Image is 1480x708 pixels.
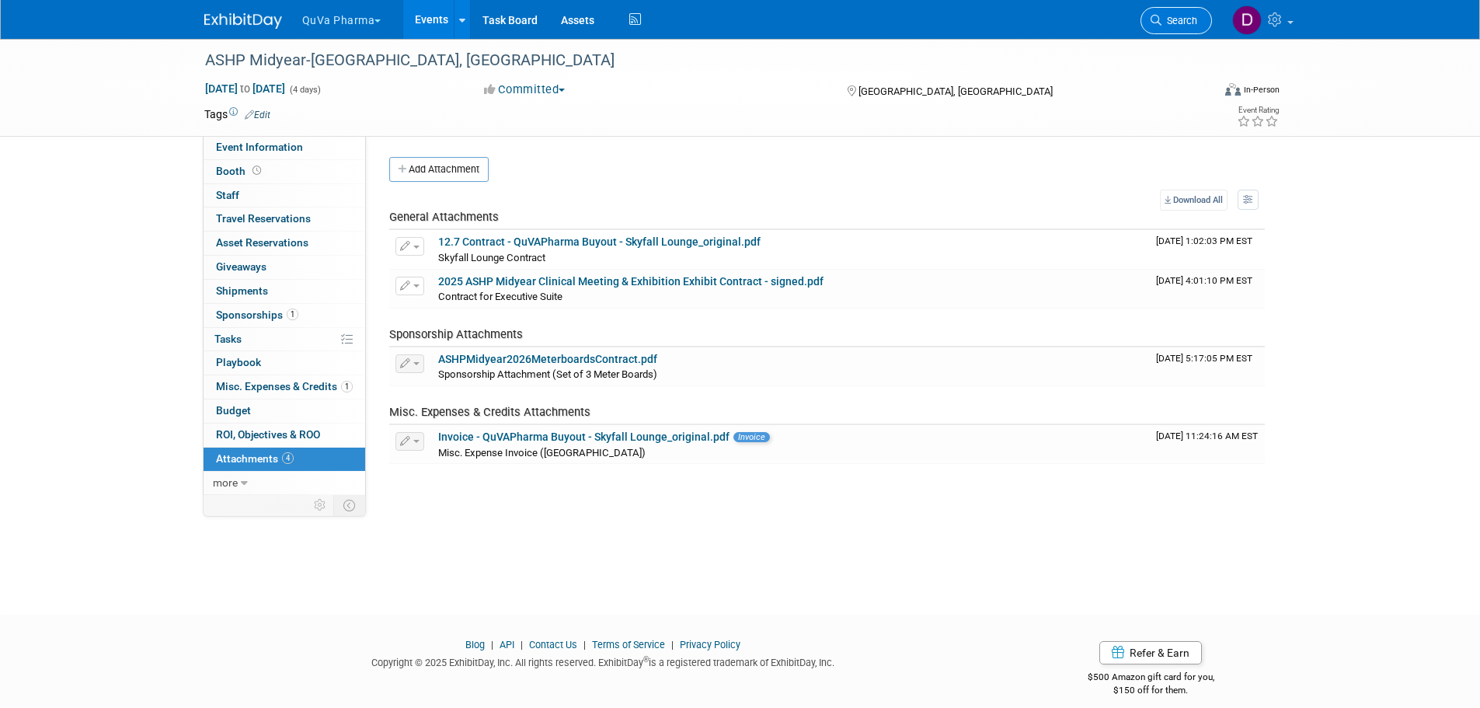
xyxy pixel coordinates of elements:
span: Shipments [216,284,268,297]
img: ExhibitDay [204,13,282,29]
span: Upload Timestamp [1156,235,1252,246]
span: 4 [282,452,294,464]
a: 12.7 Contract - QuVAPharma Buyout - Skyfall Lounge_original.pdf [438,235,761,248]
td: Personalize Event Tab Strip [307,495,334,515]
td: Toggle Event Tabs [333,495,365,515]
span: Sponsorship Attachments [389,327,523,341]
span: Tasks [214,333,242,345]
span: | [517,639,527,650]
span: Booth not reserved yet [249,165,264,176]
span: Sponsorship Attachment (Set of 3 Meter Boards) [438,368,657,380]
span: Travel Reservations [216,212,311,225]
div: Event Rating [1237,106,1279,114]
span: Upload Timestamp [1156,275,1252,286]
span: Search [1161,15,1197,26]
span: (4 days) [288,85,321,95]
button: Committed [479,82,571,98]
span: 1 [341,381,353,392]
span: Misc. Expense Invoice ([GEOGRAPHIC_DATA]) [438,447,646,459]
span: Upload Timestamp [1156,353,1252,364]
div: $500 Amazon gift card for you, [1026,661,1276,696]
td: Upload Timestamp [1150,347,1265,386]
a: Attachments4 [204,448,365,471]
span: General Attachments [389,210,499,224]
a: Budget [204,399,365,423]
span: Misc. Expenses & Credits Attachments [389,405,590,419]
button: Add Attachment [389,157,489,182]
span: Booth [216,165,264,177]
div: $150 off for them. [1026,684,1276,697]
span: Skyfall Lounge Contract [438,252,545,263]
a: Sponsorships1 [204,304,365,327]
span: Contract for Executive Suite [438,291,562,302]
img: Format-Inperson.png [1225,83,1241,96]
span: [GEOGRAPHIC_DATA], [GEOGRAPHIC_DATA] [858,85,1053,97]
a: Refer & Earn [1099,641,1202,664]
a: Blog [465,639,485,650]
a: Asset Reservations [204,232,365,255]
a: Travel Reservations [204,208,365,231]
a: Staff [204,184,365,208]
td: Tags [204,106,270,122]
a: Contact Us [529,639,577,650]
span: | [487,639,497,650]
span: Invoice [733,432,770,442]
a: Booth [204,160,365,183]
div: Copyright © 2025 ExhibitDay, Inc. All rights reserved. ExhibitDay is a registered trademark of Ex... [204,652,1003,670]
a: Playbook [204,351,365,375]
td: Upload Timestamp [1150,425,1265,464]
a: API [500,639,514,650]
span: Giveaways [216,260,266,273]
span: to [238,82,252,95]
td: Upload Timestamp [1150,230,1265,269]
a: Tasks [204,328,365,351]
span: Playbook [216,356,261,368]
a: more [204,472,365,495]
span: Sponsorships [216,309,298,321]
a: Edit [245,110,270,120]
a: ASHPMidyear2026MeterboardsContract.pdf [438,353,657,365]
a: Event Information [204,136,365,159]
td: Upload Timestamp [1150,270,1265,309]
div: Event Format [1120,81,1280,104]
a: Download All [1160,190,1228,211]
a: Misc. Expenses & Credits1 [204,375,365,399]
span: [DATE] [DATE] [204,82,286,96]
a: Search [1140,7,1212,34]
a: Giveaways [204,256,365,279]
a: ROI, Objectives & ROO [204,424,365,447]
span: | [580,639,590,650]
span: Misc. Expenses & Credits [216,380,353,392]
sup: ® [643,655,649,664]
span: Staff [216,189,239,201]
span: | [667,639,677,650]
span: 1 [287,309,298,320]
div: In-Person [1243,84,1280,96]
span: Event Information [216,141,303,153]
span: Asset Reservations [216,236,308,249]
a: 2025 ASHP Midyear Clinical Meeting & Exhibition Exhibit Contract - signed.pdf [438,275,824,288]
a: Privacy Policy [680,639,740,650]
span: Budget [216,404,251,417]
span: ROI, Objectives & ROO [216,428,320,441]
span: Attachments [216,452,294,465]
a: Shipments [204,280,365,303]
span: more [213,476,238,489]
a: Invoice - QuVAPharma Buyout - Skyfall Lounge_original.pdf [438,431,730,443]
a: Terms of Service [592,639,665,650]
span: Upload Timestamp [1156,431,1258,441]
img: Danielle Mitchell [1232,5,1262,35]
div: ASHP Midyear-[GEOGRAPHIC_DATA], [GEOGRAPHIC_DATA] [200,47,1189,75]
